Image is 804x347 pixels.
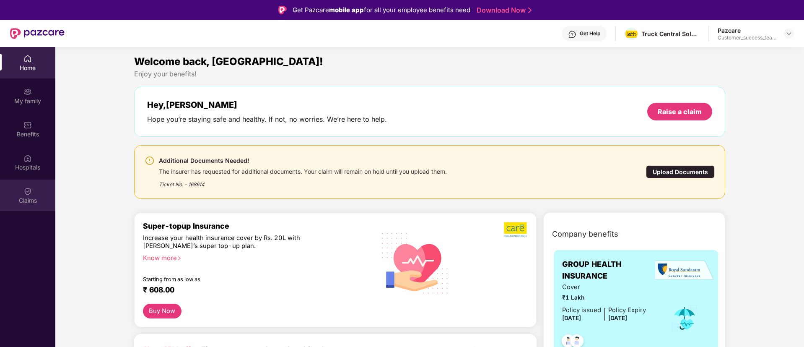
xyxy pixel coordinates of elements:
span: Company benefits [552,228,618,240]
span: [DATE] [608,315,627,321]
div: Hope you’re staying safe and healthy. If not, no worries. We’re here to help. [147,115,387,124]
img: svg+xml;base64,PHN2ZyBpZD0iSGVscC0zMngzMiIgeG1sbnM9Imh0dHA6Ly93d3cudzMub3JnLzIwMDAvc3ZnIiB3aWR0aD... [568,30,576,39]
img: lobb-final-logo%20(1).png [625,31,638,38]
span: right [177,256,182,261]
strong: mobile app [329,6,364,14]
span: Welcome back, [GEOGRAPHIC_DATA]! [134,55,323,68]
div: The insurer has requested for additional documents. Your claim will remain on hold until you uplo... [159,166,447,175]
div: Customer_success_team_lead [718,34,776,41]
div: Enjoy your benefits! [134,70,726,78]
img: New Pazcare Logo [10,28,65,39]
div: Upload Documents [646,165,715,178]
div: Policy issued [562,305,601,315]
span: [DATE] [562,315,581,321]
span: GROUP HEALTH INSURANCE [562,258,660,282]
img: svg+xml;base64,PHN2ZyB4bWxucz0iaHR0cDovL3d3dy53My5vcmcvMjAwMC9zdmciIHhtbG5zOnhsaW5rPSJodHRwOi8vd3... [375,222,455,303]
img: insurerLogo [655,260,714,281]
button: Buy Now [143,304,182,318]
div: Ticket No. - 168614 [159,175,447,188]
img: Stroke [528,6,532,15]
span: ₹1 Lakh [562,293,646,303]
img: svg+xml;base64,PHN2ZyBpZD0iV2FybmluZ18tXzI0eDI0IiBkYXRhLW5hbWU9Ildhcm5pbmcgLSAyNHgyNCIgeG1sbnM9Im... [145,156,155,166]
img: svg+xml;base64,PHN2ZyBpZD0iQ2xhaW0iIHhtbG5zPSJodHRwOi8vd3d3LnczLm9yZy8yMDAwL3N2ZyIgd2lkdGg9IjIwIi... [23,187,32,196]
img: svg+xml;base64,PHN2ZyB3aWR0aD0iMjAiIGhlaWdodD0iMjAiIHZpZXdCb3g9IjAgMCAyMCAyMCIgZmlsbD0ibm9uZSIgeG... [23,88,32,96]
img: svg+xml;base64,PHN2ZyBpZD0iSG9tZSIgeG1sbnM9Imh0dHA6Ly93d3cudzMub3JnLzIwMDAvc3ZnIiB3aWR0aD0iMjAiIG... [23,55,32,63]
div: ₹ 608.00 [143,285,359,295]
span: Cover [562,282,646,292]
div: Pazcare [718,26,776,34]
img: Logo [278,6,287,14]
div: Additional Documents Needed! [159,156,447,166]
img: svg+xml;base64,PHN2ZyBpZD0iSG9zcGl0YWxzIiB4bWxucz0iaHR0cDovL3d3dy53My5vcmcvMjAwMC9zdmciIHdpZHRoPS... [23,154,32,162]
div: Policy Expiry [608,305,646,315]
img: svg+xml;base64,PHN2ZyBpZD0iQmVuZWZpdHMiIHhtbG5zPSJodHRwOi8vd3d3LnczLm9yZy8yMDAwL3N2ZyIgd2lkdGg9Ij... [23,121,32,129]
img: svg+xml;base64,PHN2ZyBpZD0iRHJvcGRvd24tMzJ4MzIiIHhtbG5zPSJodHRwOi8vd3d3LnczLm9yZy8yMDAwL3N2ZyIgd2... [786,30,792,37]
div: Get Pazcare for all your employee benefits need [293,5,470,15]
div: Get Help [580,30,600,37]
div: Raise a claim [658,107,702,116]
div: Know more [143,254,363,260]
img: b5dec4f62d2307b9de63beb79f102df3.png [504,222,528,237]
div: Starting from as low as [143,276,332,282]
div: Increase your health insurance cover by Rs. 20L with [PERSON_NAME]’s super top-up plan. [143,234,331,250]
div: Super-topup Insurance [143,222,368,230]
div: Truck Central Solutions Private Limited [641,30,700,38]
img: icon [671,305,698,332]
a: Download Now [477,6,529,15]
div: Hey, [PERSON_NAME] [147,100,387,110]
